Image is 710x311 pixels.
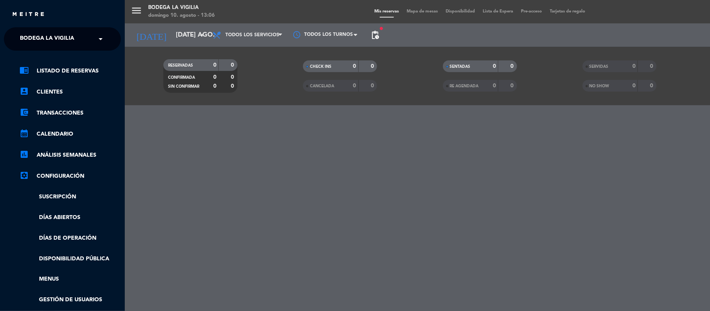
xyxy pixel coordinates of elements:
a: Gestión de usuarios [19,295,121,304]
i: account_box [19,87,29,96]
a: account_boxClientes [19,87,121,97]
span: fiber_manual_record [379,26,384,31]
span: Bodega La Vigilia [20,31,74,47]
i: calendar_month [19,129,29,138]
i: settings_applications [19,171,29,180]
a: account_balance_walletTransacciones [19,108,121,118]
i: account_balance_wallet [19,108,29,117]
a: calendar_monthCalendario [19,129,121,139]
a: assessmentANÁLISIS SEMANALES [19,150,121,160]
i: chrome_reader_mode [19,65,29,75]
img: MEITRE [12,12,45,18]
i: assessment [19,150,29,159]
a: Configuración [19,171,121,181]
a: Disponibilidad pública [19,254,121,263]
span: pending_actions [370,30,380,40]
a: Días de Operación [19,234,121,243]
a: chrome_reader_modeListado de Reservas [19,66,121,76]
a: Días abiertos [19,213,121,222]
a: Suscripción [19,193,121,201]
a: Menus [19,275,121,284]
